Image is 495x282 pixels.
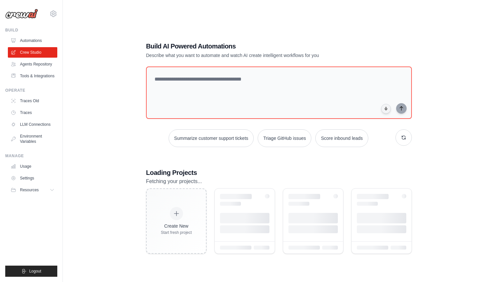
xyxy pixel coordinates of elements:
img: Logo [5,9,38,19]
a: Automations [8,35,57,46]
div: Manage [5,153,57,159]
div: Create New [161,223,192,229]
a: Environment Variables [8,131,57,147]
a: Settings [8,173,57,183]
button: Triage GitHub issues [258,129,311,147]
button: Click to speak your automation idea [381,104,391,114]
a: Traces Old [8,96,57,106]
div: Build [5,28,57,33]
button: Logout [5,266,57,277]
button: Resources [8,185,57,195]
a: Usage [8,161,57,172]
h3: Loading Projects [146,168,412,177]
div: Operate [5,88,57,93]
a: LLM Connections [8,119,57,130]
a: Tools & Integrations [8,71,57,81]
button: Get new suggestions [395,129,412,146]
a: Agents Repository [8,59,57,69]
a: Crew Studio [8,47,57,58]
a: Traces [8,107,57,118]
h1: Build AI Powered Automations [146,42,366,51]
span: Logout [29,269,41,274]
button: Summarize customer support tickets [169,129,254,147]
span: Resources [20,187,39,193]
p: Describe what you want to automate and watch AI create intelligent workflows for you [146,52,366,59]
button: Score inbound leads [315,129,368,147]
div: Start fresh project [161,230,192,235]
p: Fetching your projects... [146,177,412,186]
